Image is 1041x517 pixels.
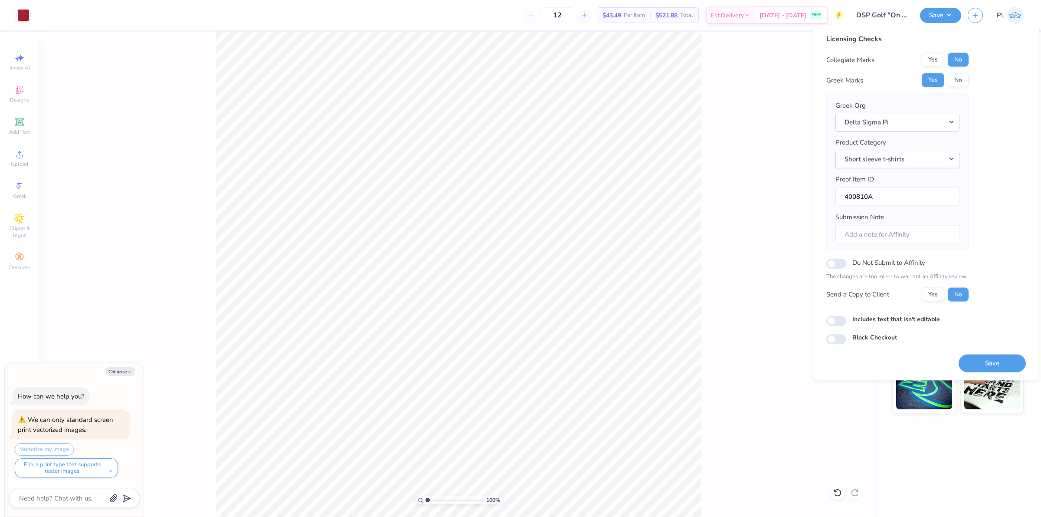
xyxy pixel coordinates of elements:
[959,354,1026,372] button: Save
[11,161,28,168] span: Upload
[835,212,884,222] label: Submission Note
[812,12,821,18] span: FREE
[826,273,969,281] p: The changes are too minor to warrant an Affinity review.
[15,458,118,477] button: Pick a print type that supports raster images
[835,113,959,131] button: Delta Sigma Pi
[1007,7,1024,24] img: Pamela Lois Reyes
[9,264,30,271] span: Decorate
[896,366,952,409] img: Glow in the Dark Ink
[852,257,925,268] label: Do Not Submit to Affinity
[10,64,30,71] span: Image AI
[680,11,693,20] span: Total
[602,11,621,20] span: $43.49
[835,101,866,111] label: Greek Org
[10,96,29,103] span: Designs
[852,314,940,323] label: Includes text that isn't editable
[850,7,913,24] input: Untitled Design
[826,34,969,44] div: Licensing Checks
[922,53,944,67] button: Yes
[540,7,574,23] input: – –
[920,8,961,23] button: Save
[948,73,969,87] button: No
[826,75,863,85] div: Greek Marks
[486,496,500,504] span: 100 %
[9,128,30,135] span: Add Text
[948,287,969,301] button: No
[997,10,1005,20] span: PL
[4,225,35,239] span: Clipart & logos
[997,7,1024,24] a: PL
[18,415,113,434] div: We can only standard screen print vectorized images.
[106,367,135,376] button: Collapse
[852,333,897,342] label: Block Checkout
[711,11,744,20] span: Est. Delivery
[655,11,678,20] span: $521.88
[964,366,1020,409] img: Water based Ink
[922,287,944,301] button: Yes
[826,55,874,65] div: Collegiate Marks
[759,11,806,20] span: [DATE] - [DATE]
[826,290,889,300] div: Send a Copy to Client
[835,138,886,148] label: Product Category
[922,73,944,87] button: Yes
[18,392,85,401] div: How can we help you?
[13,193,26,200] span: Greek
[835,150,959,168] button: Short sleeve t-shirts
[835,225,959,244] input: Add a note for Affinity
[948,53,969,67] button: No
[624,11,645,20] span: Per Item
[835,175,874,184] label: Proof Item ID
